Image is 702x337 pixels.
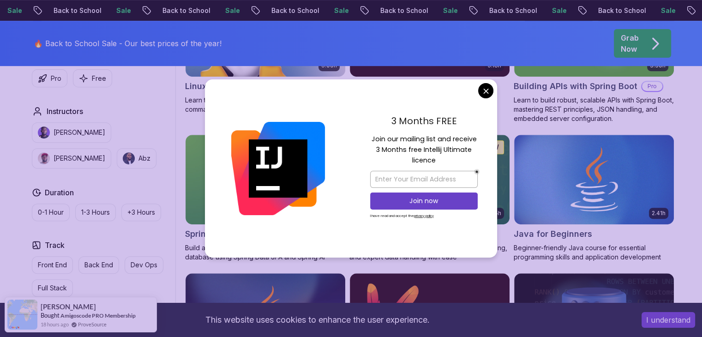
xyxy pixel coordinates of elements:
p: Pro [642,82,662,91]
p: Dev Ops [131,260,157,270]
h2: Track [45,240,65,251]
p: Back to School [43,6,106,15]
p: 2.41h [652,210,666,217]
p: Back to School [479,6,542,15]
p: 🔥 Back to School Sale - Our best prices of the year! [34,38,222,49]
p: Back to School [588,6,651,15]
button: Front End [32,256,73,274]
h2: Linux Fundamentals [185,80,267,93]
p: Front End [38,260,67,270]
h2: Instructors [47,106,83,117]
a: Amigoscode PRO Membership [60,312,136,319]
img: instructor img [38,152,50,164]
a: Spring Boot for Beginners card1.67hNEWSpring Boot for BeginnersBuild a CRUD API with Spring Boot ... [185,134,346,262]
p: Sale [106,6,136,15]
p: Back to School [152,6,215,15]
img: instructor img [123,152,135,164]
h2: Spring Boot for Beginners [185,228,291,241]
a: ProveSource [78,320,107,328]
p: Free [92,74,106,83]
h2: Building APIs with Spring Boot [514,80,637,93]
a: Java for Beginners card2.41hJava for BeginnersBeginner-friendly Java course for essential program... [514,134,674,262]
button: Accept cookies [642,312,695,328]
button: Full Stack [32,279,73,297]
p: Back End [84,260,113,270]
img: instructor img [38,126,50,138]
img: provesource social proof notification image [7,300,37,330]
p: Sale [433,6,462,15]
p: Back to School [370,6,433,15]
p: [PERSON_NAME] [54,128,105,137]
span: Bought [41,312,60,319]
p: Grab Now [621,32,639,54]
p: Back to School [261,6,324,15]
img: Java for Beginners card [514,135,674,224]
span: [PERSON_NAME] [41,303,96,311]
button: Back End [78,256,119,274]
button: instructor img[PERSON_NAME] [32,148,111,168]
p: Beginner-friendly Java course for essential programming skills and application development [514,243,674,262]
h2: Duration [45,187,74,198]
p: Sale [324,6,354,15]
button: instructor imgAbz [117,148,156,168]
p: Learn the fundamentals of Linux and how to use the command line [185,96,346,114]
p: +3 Hours [127,208,155,217]
button: Pro [32,69,67,87]
p: [PERSON_NAME] [54,154,105,163]
button: Dev Ops [125,256,163,274]
p: Sale [215,6,245,15]
p: Build a CRUD API with Spring Boot and PostgreSQL database using Spring Data JPA and Spring AI [185,243,346,262]
button: 0-1 Hour [32,204,70,221]
p: Sale [542,6,571,15]
button: 1-3 Hours [75,204,116,221]
p: 0-1 Hour [38,208,64,217]
img: Spring Boot for Beginners card [186,135,345,224]
p: Abz [138,154,150,163]
button: Free [73,69,112,87]
p: Learn to build robust, scalable APIs with Spring Boot, mastering REST principles, JSON handling, ... [514,96,674,123]
button: +3 Hours [121,204,161,221]
p: Full Stack [38,283,67,293]
p: Sale [651,6,680,15]
div: This website uses cookies to enhance the user experience. [7,310,628,330]
p: Pro [51,74,61,83]
button: instructor img[PERSON_NAME] [32,122,111,143]
span: 18 hours ago [41,320,69,328]
p: 1-3 Hours [81,208,110,217]
h2: Java for Beginners [514,228,592,241]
